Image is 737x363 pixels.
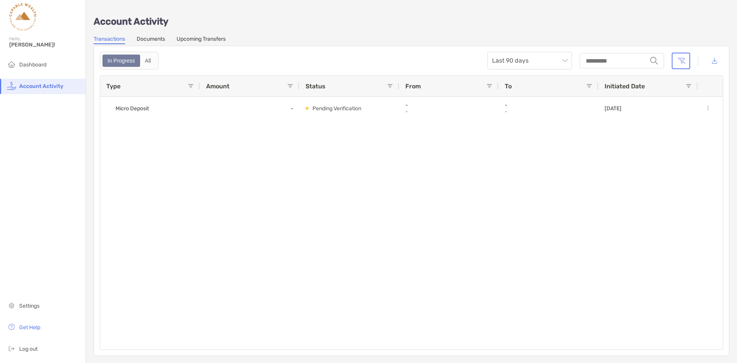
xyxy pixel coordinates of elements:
[94,36,125,44] a: Transactions
[7,60,16,69] img: household icon
[405,102,492,108] p: -
[200,97,299,120] div: -
[505,83,512,90] span: To
[405,83,421,90] span: From
[605,105,621,112] p: [DATE]
[19,83,63,90] span: Account Activity
[100,52,159,70] div: segmented control
[650,57,658,65] img: input icon
[9,3,36,31] img: Zoe Logo
[141,55,155,66] div: All
[405,108,459,115] p: -
[605,83,645,90] span: Initiated Date
[672,53,690,69] button: Clear filters
[116,102,149,115] span: Micro Deposit
[7,344,16,353] img: logout icon
[19,324,40,331] span: Get Help
[505,108,559,115] p: -
[177,36,226,44] a: Upcoming Transfers
[7,322,16,332] img: get-help icon
[7,301,16,310] img: settings icon
[19,303,40,309] span: Settings
[9,41,81,48] span: [PERSON_NAME]!
[7,81,16,90] img: activity icon
[94,17,729,27] p: Account Activity
[19,61,46,68] span: Dashboard
[206,83,230,90] span: Amount
[137,36,165,44] a: Documents
[103,55,139,66] div: In Progress
[19,346,38,352] span: Log out
[106,83,121,90] span: Type
[312,104,361,113] p: Pending Verification
[505,102,592,108] p: -
[492,52,567,69] span: Last 90 days
[306,83,326,90] span: Status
